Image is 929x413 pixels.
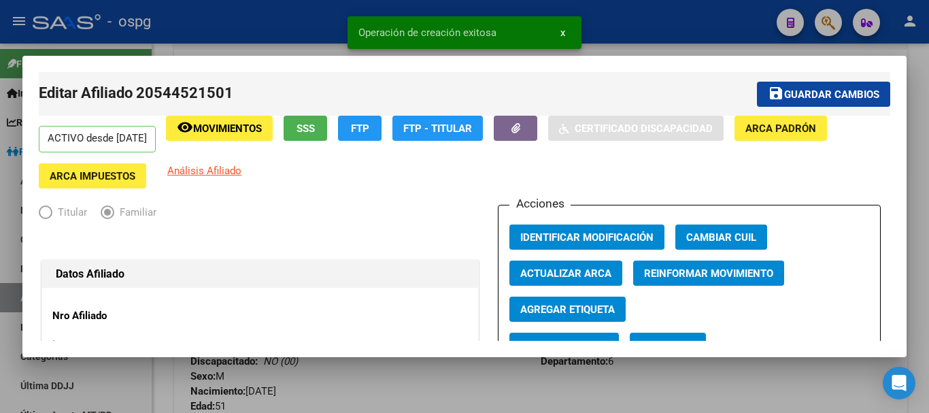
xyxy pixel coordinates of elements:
[39,209,170,221] mat-radio-group: Elija una opción
[520,340,608,352] span: Vencimiento PMI
[39,84,233,101] span: Editar Afiliado 20544521501
[392,116,483,141] button: FTP - Titular
[166,116,273,141] button: Movimientos
[520,303,615,316] span: Agregar Etiqueta
[550,20,576,45] button: x
[351,122,369,135] span: FTP
[734,116,827,141] button: ARCA Padrón
[177,119,193,135] mat-icon: remove_red_eye
[745,122,816,135] span: ARCA Padrón
[883,367,915,399] div: Open Intercom Messenger
[757,82,890,107] button: Guardar cambios
[358,26,496,39] span: Operación de creación exitosa
[338,116,382,141] button: FTP
[509,333,619,358] button: Vencimiento PMI
[509,297,626,322] button: Agregar Etiqueta
[403,122,472,135] span: FTP - Titular
[784,88,879,101] span: Guardar cambios
[509,225,664,250] button: Identificar Modificación
[686,231,756,244] span: Cambiar CUIL
[50,170,135,182] span: ARCA Impuestos
[644,267,773,280] span: Reinformar Movimiento
[193,122,262,135] span: Movimientos
[548,116,724,141] button: Certificado Discapacidad
[633,261,784,286] button: Reinformar Movimiento
[114,205,156,220] span: Familiar
[641,340,695,352] span: Categoria
[39,126,156,152] p: ACTIVO desde [DATE]
[39,163,146,188] button: ARCA Impuestos
[675,225,767,250] button: Cambiar CUIL
[575,122,713,135] span: Certificado Discapacidad
[768,85,784,101] mat-icon: save
[56,266,464,282] h1: Datos Afiliado
[52,308,177,324] p: Nro Afiliado
[630,333,706,358] button: Categoria
[560,27,565,39] span: x
[52,205,87,220] span: Titular
[509,261,622,286] button: Actualizar ARCA
[520,267,611,280] span: Actualizar ARCA
[509,195,571,212] h3: Acciones
[297,122,315,135] span: SSS
[167,165,241,177] span: Análisis Afiliado
[520,231,654,244] span: Identificar Modificación
[284,116,327,141] button: SSS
